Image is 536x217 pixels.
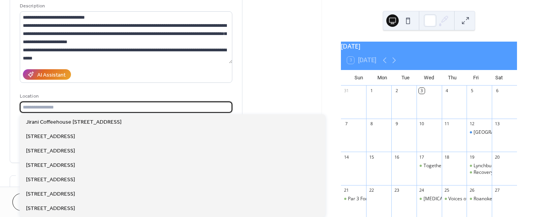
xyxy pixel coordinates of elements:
div: 4 [444,88,450,94]
span: [STREET_ADDRESS] [26,132,75,140]
div: Voices of Recovery networking event [442,196,467,202]
div: Wed [417,70,441,86]
div: 2 [394,88,399,94]
div: Voices of Recovery networking event [448,196,527,202]
div: Thu [441,70,464,86]
div: Together: Family Recovery Documentary screening [417,163,442,169]
div: Recovery Appreciation Day [467,169,492,176]
div: 7 [343,121,349,127]
div: Fri [464,70,487,86]
button: Cancel [12,193,60,211]
div: 15 [368,154,374,160]
div: 21 [343,187,349,193]
span: [STREET_ADDRESS] [26,161,75,169]
div: [DATE] [341,42,517,51]
div: 10 [419,121,425,127]
div: 14 [343,154,349,160]
div: 12 [469,121,475,127]
div: Description [20,2,231,10]
span: [STREET_ADDRESS] [26,175,75,184]
button: AI Assistant [23,69,71,80]
div: 25 [444,187,450,193]
div: 26 [469,187,475,193]
div: 13 [494,121,500,127]
div: 24 [419,187,425,193]
div: 23 [394,187,399,193]
div: Lynchburg Virginia PLA Networking Luncheon [467,163,492,169]
div: 9 [394,121,399,127]
div: 27 [494,187,500,193]
div: 5 [469,88,475,94]
span: [STREET_ADDRESS] [26,204,75,212]
div: 11 [444,121,450,127]
span: [STREET_ADDRESS] [26,147,75,155]
div: 31 [343,88,349,94]
div: Tue [394,70,417,86]
div: 19 [469,154,475,160]
div: Richmond, Virginia PLA Networking Luncheon [467,129,492,136]
div: 1 [368,88,374,94]
div: AI Assistant [37,71,66,79]
div: 18 [444,154,450,160]
div: 16 [394,154,399,160]
div: Par 3 Fore Recovery golf event at Independence Golf Course [341,196,366,202]
span: [STREET_ADDRESS] [26,190,75,198]
div: Together: Family Recovery Documentary screening [424,163,534,169]
div: Recovery Appreciation Day [474,169,532,176]
div: Harm Reduction 101: Myths, Truths, and Impact [417,196,442,202]
div: Sat [488,70,511,86]
div: 17 [419,154,425,160]
div: 8 [368,121,374,127]
div: 6 [494,88,500,94]
span: Jirani Coffeehouse [STREET_ADDRESS] [26,118,121,126]
div: Mon [370,70,394,86]
div: 3 [419,88,425,94]
div: 20 [494,154,500,160]
div: Par 3 Fore Recovery golf event at [GEOGRAPHIC_DATA] [348,196,467,202]
div: Roanoke, VA PLA Networking Luncheon [467,196,492,202]
div: 22 [368,187,374,193]
div: Location [20,92,231,100]
div: Sun [347,70,370,86]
